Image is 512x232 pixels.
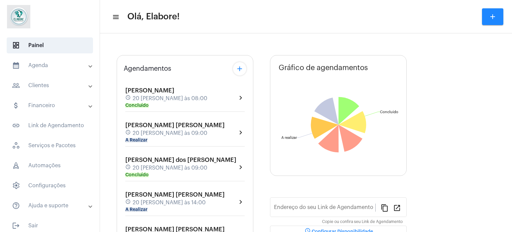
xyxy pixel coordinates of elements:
[125,173,149,177] mat-chip: Concluído
[125,122,225,128] span: [PERSON_NAME] [PERSON_NAME]
[7,178,93,194] span: Configurações
[133,130,207,136] span: 20 [PERSON_NAME] às 09:00
[274,206,375,212] input: Link
[124,65,171,72] span: Agendamentos
[380,110,398,114] text: Concluído
[393,204,401,212] mat-icon: open_in_new
[237,198,245,206] mat-icon: chevron_right
[125,207,148,212] mat-chip: A Realizar
[236,65,244,73] mat-icon: add
[12,101,89,109] mat-panel-title: Financeiro
[12,142,20,150] span: sidenav icon
[133,165,207,171] span: 20 [PERSON_NAME] às 09:00
[4,57,100,73] mat-expansion-panel-header: sidenav iconAgenda
[7,158,93,174] span: Automações
[4,77,100,93] mat-expansion-panel-header: sidenav iconClientes
[12,81,89,89] mat-panel-title: Clientes
[489,13,497,21] mat-icon: add
[12,61,89,69] mat-panel-title: Agenda
[281,136,297,140] text: A realizar
[125,164,131,172] mat-icon: schedule
[125,95,131,102] mat-icon: schedule
[7,37,93,53] span: Painel
[133,95,207,101] span: 20 [PERSON_NAME] às 08:00
[12,81,20,89] mat-icon: sidenav icon
[237,129,245,137] mat-icon: chevron_right
[4,198,100,214] mat-expansion-panel-header: sidenav iconAjuda e suporte
[12,122,20,130] mat-icon: sidenav icon
[7,138,93,154] span: Serviços e Pacotes
[381,204,389,212] mat-icon: content_copy
[12,222,20,230] mat-icon: sidenav icon
[12,182,20,190] span: sidenav icon
[12,41,20,49] span: sidenav icon
[12,162,20,170] span: sidenav icon
[4,97,100,113] mat-expansion-panel-header: sidenav iconFinanceiro
[279,64,368,72] span: Gráfico de agendamentos
[5,3,32,30] img: 4c6856f8-84c7-1050-da6c-cc5081a5dbaf.jpg
[125,157,236,163] span: [PERSON_NAME] dos [PERSON_NAME]
[125,192,225,198] span: [PERSON_NAME] [PERSON_NAME]
[125,138,148,143] mat-chip: A Realizar
[125,199,131,206] mat-icon: schedule
[125,130,131,137] mat-icon: schedule
[12,202,89,210] mat-panel-title: Ajuda e suporte
[133,200,206,206] span: 20 [PERSON_NAME] às 14:00
[127,11,180,22] span: Olá, Elabore!
[322,220,403,224] mat-hint: Copie ou confira seu Link de Agendamento
[237,94,245,102] mat-icon: chevron_right
[12,61,20,69] mat-icon: sidenav icon
[12,101,20,109] mat-icon: sidenav icon
[125,103,149,108] mat-chip: Concluído
[112,13,119,21] mat-icon: sidenav icon
[237,163,245,171] mat-icon: chevron_right
[7,118,93,134] span: Link de Agendamento
[12,202,20,210] mat-icon: sidenav icon
[125,87,174,93] span: [PERSON_NAME]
